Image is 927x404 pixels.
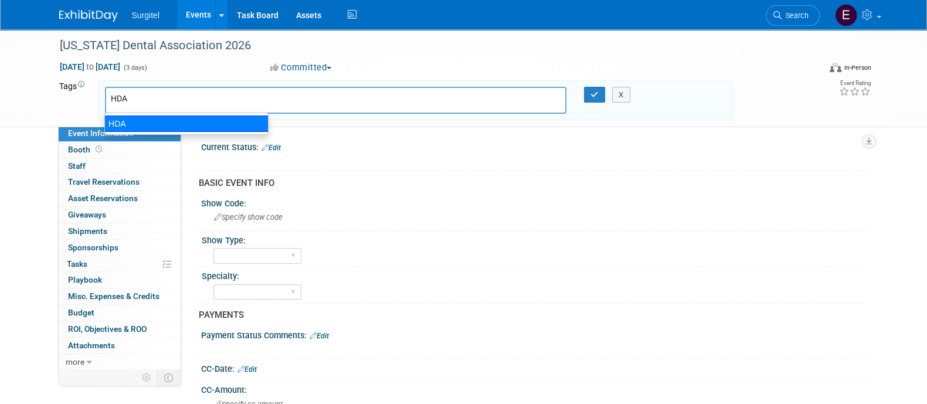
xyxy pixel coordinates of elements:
[59,142,181,158] a: Booth
[835,4,857,26] img: Event Coordinator
[782,11,809,20] span: Search
[59,256,181,272] a: Tasks
[59,272,181,288] a: Playbook
[262,144,281,152] a: Edit
[132,11,159,20] span: Surgitel
[201,138,868,154] div: Current Status:
[59,191,181,206] a: Asset Reservations
[199,177,860,189] div: BASIC EVENT INFO
[59,174,181,190] a: Travel Reservations
[68,128,134,138] span: Event Information
[68,145,104,154] span: Booth
[199,309,860,321] div: PAYMENTS
[84,62,96,72] span: to
[59,288,181,304] a: Misc. Expenses & Credits
[202,267,863,282] div: Specialty:
[93,145,104,154] span: Booth not reserved yet
[202,232,863,246] div: Show Type:
[68,177,140,186] span: Travel Reservations
[59,223,181,239] a: Shipments
[68,308,94,317] span: Budget
[766,5,820,26] a: Search
[137,370,157,385] td: Personalize Event Tab Strip
[59,321,181,337] a: ROI, Objectives & ROO
[843,63,871,72] div: In-Person
[59,207,181,223] a: Giveaways
[68,226,107,236] span: Shipments
[59,158,181,174] a: Staff
[59,240,181,256] a: Sponsorships
[111,93,275,104] input: Type tag and hit enter
[612,87,630,103] button: X
[59,10,118,22] img: ExhibitDay
[266,62,336,74] button: Committed
[59,62,121,72] span: [DATE] [DATE]
[68,275,102,284] span: Playbook
[68,193,138,203] span: Asset Reservations
[59,354,181,370] a: more
[68,291,159,301] span: Misc. Expenses & Credits
[838,80,870,86] div: Event Rating
[68,324,147,334] span: ROI, Objectives & ROO
[68,161,86,171] span: Staff
[59,80,88,120] td: Tags
[59,338,181,354] a: Attachments
[201,381,868,396] div: CC-Amount:
[68,210,106,219] span: Giveaways
[237,365,257,374] a: Edit
[123,64,147,72] span: (3 days)
[59,125,181,141] a: Event Information
[68,341,115,350] span: Attachments
[104,116,269,132] div: HDA
[830,63,841,72] img: Format-Inperson.png
[66,357,84,366] span: more
[310,332,329,340] a: Edit
[67,259,87,269] span: Tasks
[59,305,181,321] a: Budget
[214,213,283,222] span: Specify show code
[201,327,868,342] div: Payment Status Comments:
[157,370,181,385] td: Toggle Event Tabs
[751,61,871,79] div: Event Format
[68,243,118,252] span: Sponsorships
[201,195,868,209] div: Show Code:
[56,35,802,56] div: [US_STATE] Dental Association 2026
[201,360,868,375] div: CC-Date:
